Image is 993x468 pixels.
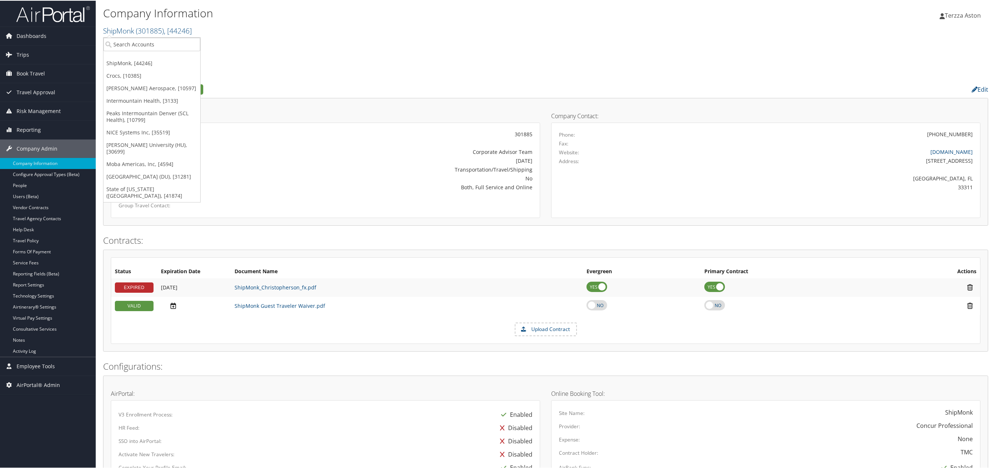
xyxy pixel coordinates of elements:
[17,45,29,63] span: Trips
[115,300,154,310] div: VALID
[103,138,200,157] a: [PERSON_NAME] University (HU), [30699]
[964,283,976,291] i: Remove Contract
[559,409,585,416] label: Site Name:
[17,356,55,375] span: Employee Tools
[161,284,227,290] div: Add/Edit Date
[559,148,579,155] label: Website:
[103,94,200,106] a: Intermountain Health, [3133]
[157,264,231,278] th: Expiration Date
[103,37,200,50] input: Search Accounts
[885,264,980,278] th: Actions
[665,183,973,190] div: 33311
[260,165,532,173] div: Transportation/Travel/Shipping
[103,233,988,246] h2: Contracts:
[119,450,175,457] label: Activate New Travelers:
[496,447,532,460] div: Disabled
[119,423,140,431] label: HR Feed:
[103,170,200,182] a: [GEOGRAPHIC_DATA] (DU), [31281]
[260,147,532,155] div: Corporate Advisor Team
[16,5,90,22] img: airportal-logo.png
[551,112,980,118] h4: Company Contact:
[103,359,988,372] h2: Configurations:
[260,130,532,137] div: 301885
[958,434,973,443] div: None
[103,82,690,95] h2: Company Profile:
[945,407,973,416] div: ShipMonk
[515,323,576,335] label: Upload Contract
[103,81,200,94] a: [PERSON_NAME] Aerospace, [10597]
[260,174,532,182] div: No
[119,437,162,444] label: SSO into AirPortal:
[559,157,579,164] label: Address:
[559,139,568,147] label: Fax:
[103,182,200,201] a: State of [US_STATE] ([GEOGRAPHIC_DATA]), [41874]
[103,5,693,20] h1: Company Information
[496,421,532,434] div: Disabled
[17,64,45,82] span: Book Travel
[972,85,988,93] a: Edit
[111,390,540,396] h4: AirPortal:
[260,183,532,190] div: Both, Full Service and Online
[559,422,580,429] label: Provider:
[17,120,41,138] span: Reporting
[497,407,532,421] div: Enabled
[17,375,60,394] span: AirPortal® Admin
[235,283,316,290] a: ShipMonk_Christopherson_fx.pdf
[551,390,980,396] h4: Online Booking Tool:
[119,410,173,418] label: V3 Enrollment Process:
[103,157,200,170] a: Moba Americas, Inc, [4594]
[235,302,325,309] a: ShipMonk Guest Traveler Waiver.pdf
[17,26,46,45] span: Dashboards
[111,112,540,118] h4: Account Details:
[559,448,598,456] label: Contract Holder:
[665,174,973,182] div: [GEOGRAPHIC_DATA], FL
[17,101,61,120] span: Risk Management
[916,421,973,429] div: Concur Professional
[161,301,227,309] div: Add/Edit Date
[103,126,200,138] a: NICE Systems Inc, [35519]
[115,282,154,292] div: EXPIRED
[927,130,973,137] div: [PHONE_NUMBER]
[940,4,988,26] a: Terzza Aston
[559,435,580,443] label: Expense:
[119,201,249,208] label: Group Travel Contact:
[164,25,192,35] span: , [ 44246 ]
[103,69,200,81] a: Crocs, [10385]
[961,447,973,456] div: TMC
[701,264,885,278] th: Primary Contract
[136,25,164,35] span: ( 301885 )
[583,264,701,278] th: Evergreen
[665,156,973,164] div: [STREET_ADDRESS]
[559,130,575,138] label: Phone:
[111,264,157,278] th: Status
[17,82,55,101] span: Travel Approval
[161,283,177,290] span: [DATE]
[964,301,976,309] i: Remove Contract
[231,264,583,278] th: Document Name
[103,56,200,69] a: ShipMonk, [44246]
[945,11,981,19] span: Terzza Aston
[17,139,57,157] span: Company Admin
[496,434,532,447] div: Disabled
[103,25,192,35] a: ShipMonk
[930,148,973,155] a: [DOMAIN_NAME]
[103,106,200,126] a: Peaks Intermountain Denver (SCL Health), [10799]
[260,156,532,164] div: [DATE]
